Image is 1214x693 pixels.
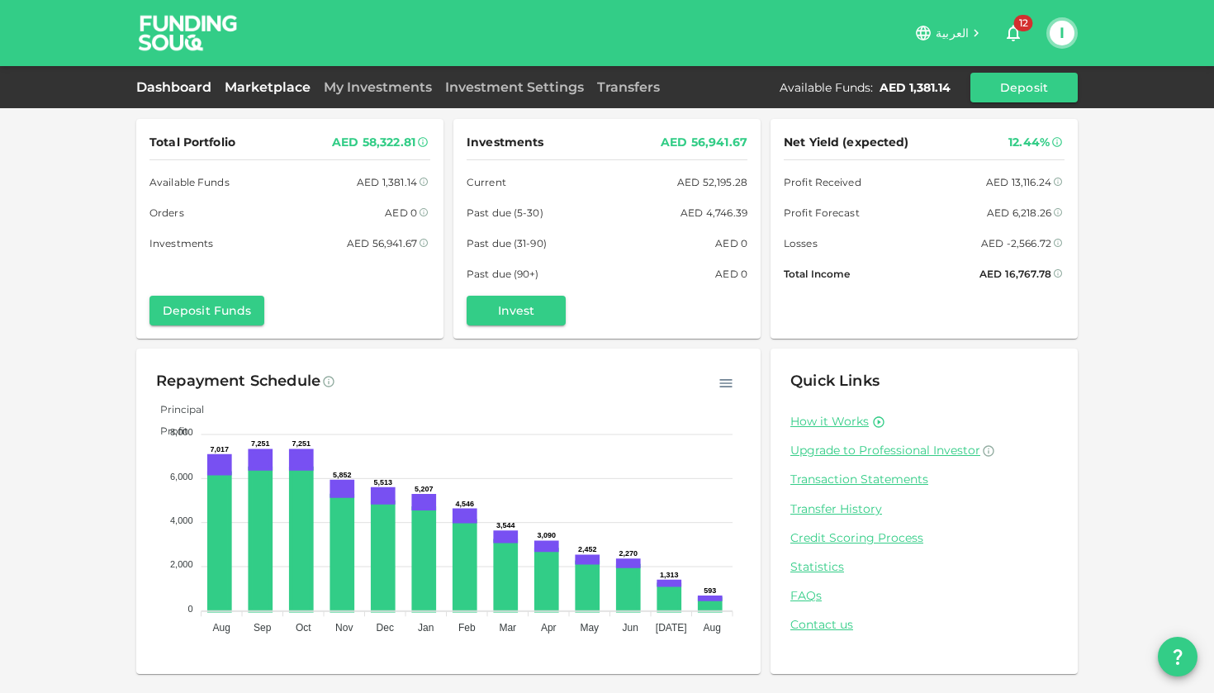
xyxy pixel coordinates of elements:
[986,173,1051,191] div: AED 13,116.24
[677,173,747,191] div: AED 52,195.28
[377,622,394,634] tspan: Dec
[784,235,818,252] span: Losses
[580,622,599,634] tspan: May
[790,588,1058,604] a: FAQs
[357,173,417,191] div: AED 1,381.14
[790,559,1058,575] a: Statistics
[187,604,192,614] tspan: 0
[790,443,1058,458] a: Upgrade to Professional Investor
[790,530,1058,546] a: Credit Scoring Process
[790,414,869,430] a: How it Works
[439,79,590,95] a: Investment Settings
[790,372,880,390] span: Quick Links
[149,173,230,191] span: Available Funds
[213,622,230,634] tspan: Aug
[715,265,747,282] div: AED 0
[623,622,638,634] tspan: Jun
[149,296,264,325] button: Deposit Funds
[467,265,539,282] span: Past due (90+)
[296,622,311,634] tspan: Oct
[784,204,860,221] span: Profit Forecast
[170,472,193,482] tspan: 6,000
[458,622,476,634] tspan: Feb
[467,296,566,325] button: Invest
[970,73,1078,102] button: Deposit
[148,403,204,415] span: Principal
[661,132,747,153] div: AED 56,941.67
[149,204,184,221] span: Orders
[170,515,193,525] tspan: 4,000
[936,26,969,40] span: العربية
[335,622,353,634] tspan: Nov
[790,443,980,458] span: Upgrade to Professional Investor
[681,204,747,221] div: AED 4,746.39
[149,235,213,252] span: Investments
[467,173,506,191] span: Current
[997,17,1030,50] button: 12
[715,235,747,252] div: AED 0
[790,617,1058,633] a: Contact us
[981,235,1051,252] div: AED -2,566.72
[880,79,951,96] div: AED 1,381.14
[790,472,1058,487] a: Transaction Statements
[979,265,1051,282] div: AED 16,767.78
[780,79,873,96] div: Available Funds :
[790,501,1058,517] a: Transfer History
[170,427,193,437] tspan: 8,000
[784,173,861,191] span: Profit Received
[1158,637,1197,676] button: question
[136,79,218,95] a: Dashboard
[467,235,547,252] span: Past due (31-90)
[385,204,417,221] div: AED 0
[418,622,434,634] tspan: Jan
[1050,21,1074,45] button: I
[149,132,235,153] span: Total Portfolio
[784,132,909,153] span: Net Yield (expected)
[590,79,666,95] a: Transfers
[987,204,1051,221] div: AED 6,218.26
[317,79,439,95] a: My Investments
[254,622,272,634] tspan: Sep
[332,132,415,153] div: AED 58,322.81
[467,204,543,221] span: Past due (5-30)
[784,265,850,282] span: Total Income
[218,79,317,95] a: Marketplace
[170,559,193,569] tspan: 2,000
[148,425,188,437] span: Profit
[1008,132,1050,153] div: 12.44%
[347,235,417,252] div: AED 56,941.67
[156,368,320,395] div: Repayment Schedule
[1014,15,1033,31] span: 12
[499,622,516,634] tspan: Mar
[467,132,543,153] span: Investments
[704,622,721,634] tspan: Aug
[541,622,557,634] tspan: Apr
[656,622,687,634] tspan: [DATE]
